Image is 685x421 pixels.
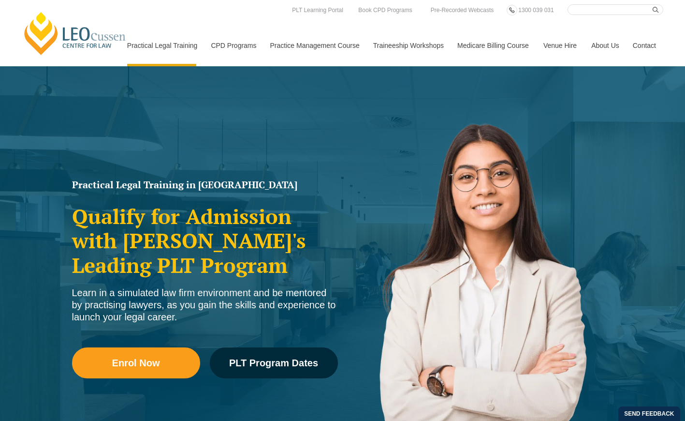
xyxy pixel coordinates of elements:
iframe: LiveChat chat widget [620,356,661,397]
div: Learn in a simulated law firm environment and be mentored by practising lawyers, as you gain the ... [72,287,338,323]
a: Traineeship Workshops [366,25,450,66]
a: Book CPD Programs [356,5,414,15]
a: Contact [626,25,663,66]
a: Practice Management Course [263,25,366,66]
a: Pre-Recorded Webcasts [428,5,496,15]
a: About Us [584,25,626,66]
a: PLT Learning Portal [290,5,346,15]
span: 1300 039 031 [518,7,554,14]
h1: Practical Legal Training in [GEOGRAPHIC_DATA] [72,180,338,190]
h2: Qualify for Admission with [PERSON_NAME]'s Leading PLT Program [72,204,338,277]
span: PLT Program Dates [229,358,318,368]
a: Venue Hire [536,25,584,66]
a: [PERSON_NAME] Centre for Law [22,11,129,56]
a: 1300 039 031 [516,5,556,15]
a: CPD Programs [204,25,262,66]
span: Enrol Now [112,358,160,368]
a: PLT Program Dates [210,347,338,378]
a: Medicare Billing Course [450,25,536,66]
a: Enrol Now [72,347,200,378]
a: Practical Legal Training [120,25,204,66]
